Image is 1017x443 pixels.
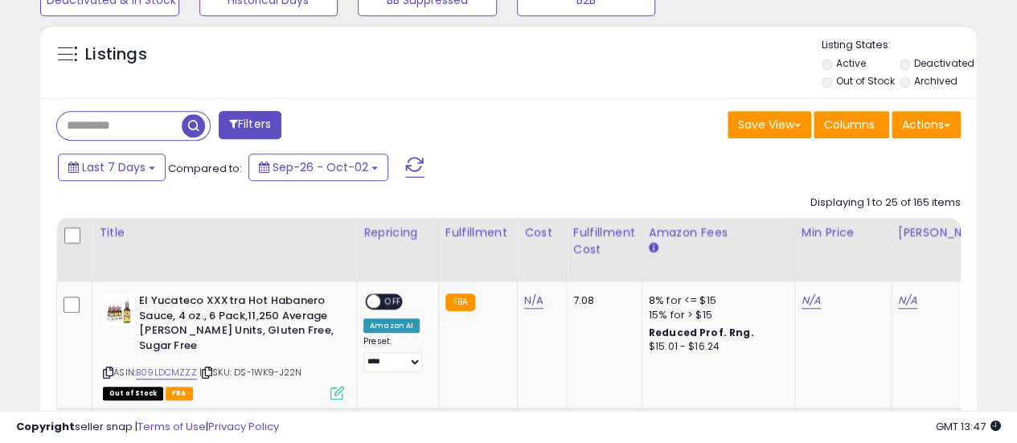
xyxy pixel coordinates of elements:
[892,111,961,138] button: Actions
[85,43,147,66] h5: Listings
[137,419,206,434] a: Terms of Use
[898,293,917,309] a: N/A
[914,56,974,70] label: Deactivated
[824,117,875,133] span: Columns
[810,195,961,211] div: Displaying 1 to 25 of 165 items
[16,419,75,434] strong: Copyright
[524,224,560,241] div: Cost
[273,159,368,175] span: Sep-26 - Oct-02
[363,318,420,333] div: Amazon AI
[728,111,811,138] button: Save View
[363,336,426,372] div: Preset:
[802,293,821,309] a: N/A
[649,340,782,354] div: $15.01 - $16.24
[380,295,406,309] span: OFF
[936,419,1001,434] span: 2025-10-10 13:47 GMT
[649,308,782,322] div: 15% for > $15
[136,366,197,379] a: B09LDCMZZZ
[208,419,279,434] a: Privacy Policy
[445,293,475,311] small: FBA
[898,224,994,241] div: [PERSON_NAME]
[168,161,242,176] span: Compared to:
[835,56,865,70] label: Active
[649,241,658,256] small: Amazon Fees.
[649,224,788,241] div: Amazon Fees
[363,224,432,241] div: Repricing
[99,224,350,241] div: Title
[445,224,511,241] div: Fulfillment
[103,293,135,326] img: 512jxiw4boL._SL40_.jpg
[649,326,754,339] b: Reduced Prof. Rng.
[82,159,146,175] span: Last 7 Days
[166,387,193,400] span: FBA
[199,366,301,379] span: | SKU: DS-1WK9-J22N
[573,224,635,258] div: Fulfillment Cost
[649,293,782,308] div: 8% for <= $15
[835,74,894,88] label: Out of Stock
[822,38,977,53] p: Listing States:
[524,293,543,309] a: N/A
[58,154,166,181] button: Last 7 Days
[914,74,958,88] label: Archived
[802,224,884,241] div: Min Price
[219,111,281,139] button: Filters
[573,293,629,308] div: 7.08
[248,154,388,181] button: Sep-26 - Oct-02
[814,111,889,138] button: Columns
[139,293,334,357] b: El Yucateco XXXtra Hot Habanero Sauce, 4 oz., 6 Pack,11,250 Average [PERSON_NAME] Units, Gluten F...
[16,420,279,435] div: seller snap | |
[103,387,163,400] span: All listings that are currently out of stock and unavailable for purchase on Amazon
